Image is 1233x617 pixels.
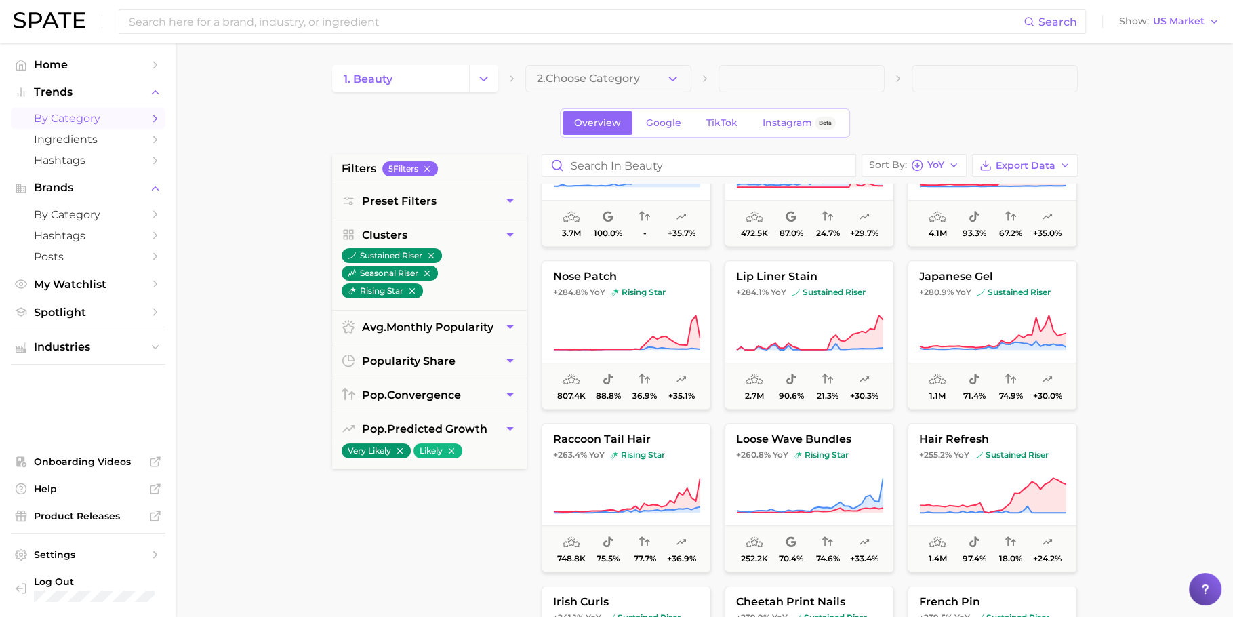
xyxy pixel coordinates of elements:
span: 97.4% [962,554,986,563]
a: TikTok [695,111,749,135]
span: average monthly popularity: Medium Popularity [929,372,946,388]
span: 1.1m [929,391,946,401]
span: raccoon tail hair [542,433,710,445]
span: popularity convergence: Very Low Convergence [1005,534,1016,551]
span: popularity share: Google [603,209,613,225]
abbr: popularity index [362,389,387,401]
span: sustained riser [977,287,1051,298]
span: convergence [362,389,461,401]
span: Preset Filters [362,195,437,207]
span: lip liner stain [725,271,893,283]
span: predicted growth [362,422,487,435]
a: Onboarding Videos [11,452,165,472]
span: irish curls [542,596,710,608]
span: sustained riser [975,450,1049,460]
img: rising star [611,288,619,296]
span: 77.7% [633,554,655,563]
span: +260.8% [736,450,771,460]
span: popularity predicted growth: Likely [859,209,870,225]
span: YoY [589,450,605,460]
span: +284.8% [553,287,588,297]
span: Clusters [362,228,407,241]
span: +280.9% [919,287,954,297]
span: 748.8k [557,554,586,563]
button: avg.monthly popularity [332,311,527,344]
span: popularity predicted growth: Likely [859,534,870,551]
span: YoY [927,161,944,169]
span: 87.0% [779,228,803,238]
span: popularity share: TikTok [786,372,796,388]
span: 74.6% [815,554,839,563]
span: +284.1% [736,287,769,297]
button: Very Likely [342,443,411,458]
span: YoY [773,450,788,460]
span: popularity convergence: High Convergence [639,534,650,551]
span: popularity convergence: Low Convergence [639,372,650,388]
span: TikTok [706,117,737,129]
a: Hashtags [11,225,165,246]
span: popularity share: TikTok [969,209,979,225]
a: Google [634,111,693,135]
span: popularity predicted growth: Likely [1042,372,1053,388]
button: Export Data [972,154,1078,177]
span: Google [646,117,681,129]
span: by Category [34,208,142,221]
button: sustained riser [342,248,442,263]
span: +255.2% [919,450,952,460]
span: popularity predicted growth: Likely [859,372,870,388]
span: average monthly popularity: High Popularity [563,209,580,225]
button: raccoon tail hair+263.4% YoYrising starrising star748.8k75.5%77.7%+36.9% [542,423,711,572]
button: nose patch+284.8% YoYrising starrising star807.4k88.8%36.9%+35.1% [542,260,711,410]
span: Product Releases [34,510,142,522]
span: filters [342,161,376,177]
span: popularity share: TikTok [969,372,979,388]
span: 252.2k [741,554,768,563]
img: sustained riser [975,451,983,459]
a: Product Releases [11,506,165,526]
span: +30.0% [1032,391,1062,401]
span: 2.7m [745,391,764,401]
span: 807.4k [557,391,586,401]
a: InstagramBeta [751,111,847,135]
span: +29.7% [850,228,878,238]
span: 90.6% [778,391,803,401]
button: japanese gel+280.9% YoYsustained risersustained riser1.1m71.4%74.9%+30.0% [908,260,1077,410]
span: 18.0% [999,554,1022,563]
button: Preset Filters [332,184,527,218]
span: +36.9% [666,554,695,563]
img: rising star [794,451,802,459]
span: popularity convergence: High Convergence [1005,372,1016,388]
input: Search in beauty [542,155,855,176]
a: Hashtags [11,150,165,171]
a: by Category [11,204,165,225]
span: +35.1% [668,391,694,401]
span: YoY [956,287,971,298]
span: popularity predicted growth: Likely [676,534,687,551]
button: lip liner stain+284.1% YoYsustained risersustained riser2.7m90.6%21.3%+30.3% [725,260,894,410]
button: 2.Choose Category [525,65,691,92]
span: average monthly popularity: Medium Popularity [563,372,580,388]
a: My Watchlist [11,274,165,295]
a: 1. beauty [332,65,469,92]
a: Posts [11,246,165,267]
span: popularity share: Google [786,209,796,225]
a: Spotlight [11,302,165,323]
span: +30.3% [850,391,878,401]
button: Trends [11,82,165,102]
span: 1. beauty [344,73,392,85]
span: Trends [34,86,142,98]
img: seasonal riser [348,269,356,277]
span: loose wave bundles [725,433,893,445]
span: 4.1m [928,228,946,238]
span: YoY [954,450,969,460]
span: Sort By [869,161,907,169]
span: french pin [908,596,1076,608]
span: popularity convergence: Insufficient Data [639,209,650,225]
span: Industries [34,341,142,353]
img: rising star [348,287,356,295]
span: 24.7% [815,228,839,238]
span: popularity share: Google [786,534,796,551]
button: loose wave bundles+260.8% YoYrising starrising star252.2k70.4%74.6%+33.4% [725,423,894,572]
span: 1.4m [928,554,946,563]
span: rising star [611,287,666,298]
